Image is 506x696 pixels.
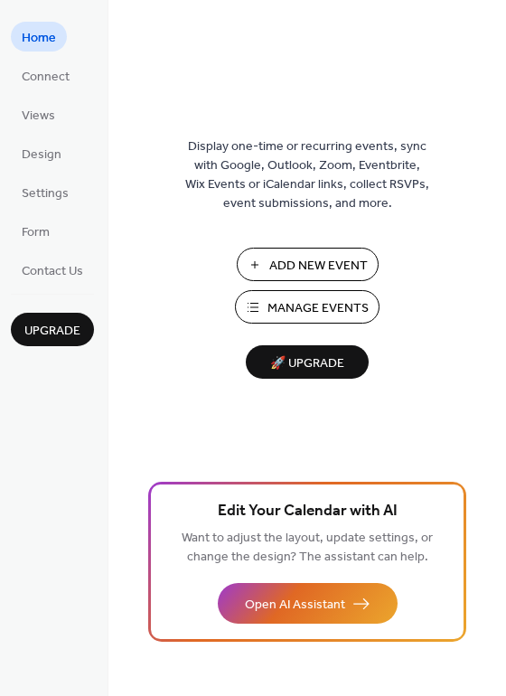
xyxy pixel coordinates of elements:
[235,290,379,324] button: Manage Events
[218,583,398,624] button: Open AI Assistant
[246,345,369,379] button: 🚀 Upgrade
[218,499,398,524] span: Edit Your Calendar with AI
[257,352,358,376] span: 🚀 Upgrade
[237,248,379,281] button: Add New Event
[11,138,72,168] a: Design
[11,99,66,129] a: Views
[11,255,94,285] a: Contact Us
[182,526,433,569] span: Want to adjust the layout, update settings, or change the design? The assistant can help.
[11,22,67,52] a: Home
[22,223,50,242] span: Form
[11,313,94,346] button: Upgrade
[269,257,368,276] span: Add New Event
[22,146,61,165] span: Design
[22,262,83,281] span: Contact Us
[245,596,345,615] span: Open AI Assistant
[22,68,70,87] span: Connect
[11,216,61,246] a: Form
[22,184,69,203] span: Settings
[24,322,80,341] span: Upgrade
[11,61,80,90] a: Connect
[185,137,429,213] span: Display one-time or recurring events, sync with Google, Outlook, Zoom, Eventbrite, Wix Events or ...
[22,29,56,48] span: Home
[11,177,80,207] a: Settings
[22,107,55,126] span: Views
[267,299,369,318] span: Manage Events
